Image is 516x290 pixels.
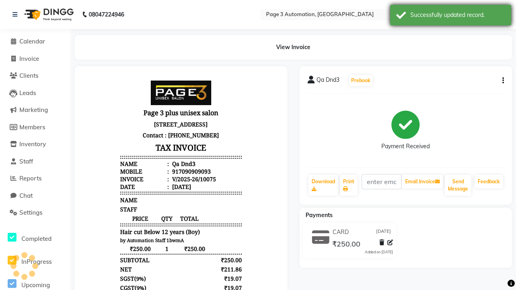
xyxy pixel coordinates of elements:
[2,106,69,115] a: Marketing
[37,238,53,245] span: CARD
[445,175,471,196] button: Send Message
[37,247,49,255] div: Paid
[333,228,349,236] span: CARD
[381,142,430,151] div: Payment Received
[2,89,69,98] a: Leads
[2,157,69,166] a: Staff
[37,33,159,45] h3: Page 3 plus unisex salon
[21,281,50,289] span: Upcoming
[54,210,62,217] span: 9%
[78,171,91,178] span: 1
[19,140,46,148] span: Inventory
[19,106,48,114] span: Marketing
[2,191,69,201] a: Chat
[365,249,393,255] div: Added on [DATE]
[19,72,38,79] span: Clients
[37,131,54,139] span: STAFF
[2,208,69,217] a: Settings
[37,154,117,162] span: Hair cut Below 12 years (Boy)
[340,175,358,196] a: Print
[37,86,86,93] div: Name
[75,35,512,60] div: View Invoice
[21,235,52,242] span: Completed
[37,210,52,217] span: CGST
[37,201,63,208] div: ( )
[308,175,338,196] a: Download
[349,75,372,86] button: Prebook
[376,228,391,236] span: [DATE]
[37,45,159,56] p: [STREET_ADDRESS]
[37,269,159,277] div: Generated By : at [DATE]
[85,93,86,101] span: :
[19,123,45,131] span: Members
[2,123,69,132] a: Members
[19,192,33,199] span: Chat
[88,101,133,109] div: V/2025-26/10075
[88,93,128,101] div: 917090909093
[37,171,78,178] span: ₹250.00
[21,3,76,26] img: logo
[19,174,42,182] span: Reports
[37,141,78,148] span: PRICE
[306,211,333,219] span: Payments
[37,261,159,269] p: Please visit again !
[37,201,52,208] span: SGST
[410,11,505,19] div: Successfully updated record.
[37,163,101,169] small: by Automation Staff 1bwmA
[68,6,129,31] img: page3_logo.png
[332,239,360,251] span: ₹250.00
[128,201,160,208] div: ₹19.07
[128,247,160,255] div: ₹250.00
[2,71,69,81] a: Clients
[19,157,33,165] span: Staff
[19,89,36,97] span: Leads
[128,210,160,217] div: ₹19.07
[96,269,114,277] span: Admin
[85,109,86,116] span: :
[37,109,86,116] div: Date
[89,3,124,26] b: 08047224946
[128,182,160,190] div: ₹250.00
[2,174,69,183] a: Reports
[37,219,78,227] div: GRAND TOTAL
[88,86,113,93] div: Qa Dnd3
[88,109,108,116] div: [DATE]
[128,219,160,227] div: ₹250.00
[85,101,86,109] span: :
[54,201,61,208] span: 9%
[2,140,69,149] a: Inventory
[37,228,63,236] div: Payments
[2,54,69,64] a: Invoice
[128,191,160,199] div: ₹211.86
[37,182,67,190] div: SUBTOTAL
[37,56,159,66] p: Contact : [PHONE_NUMBER]
[37,210,64,217] div: ( )
[316,76,339,87] span: Qa Dnd3
[91,141,123,148] span: TOTAL
[128,238,160,245] div: ₹250.00
[85,86,86,93] span: :
[91,171,123,178] span: ₹250.00
[402,175,443,188] button: Email Invoice
[78,141,91,148] span: QTY
[19,209,42,216] span: Settings
[2,37,69,46] a: Calendar
[19,37,45,45] span: Calendar
[37,101,86,109] div: Invoice
[37,66,159,81] h3: TAX INVOICE
[474,175,503,188] a: Feedback
[37,122,55,130] span: NAME
[19,55,39,62] span: Invoice
[21,258,52,265] span: InProgress
[362,174,402,189] input: enter email
[37,191,49,199] div: NET
[37,93,86,101] div: Mobile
